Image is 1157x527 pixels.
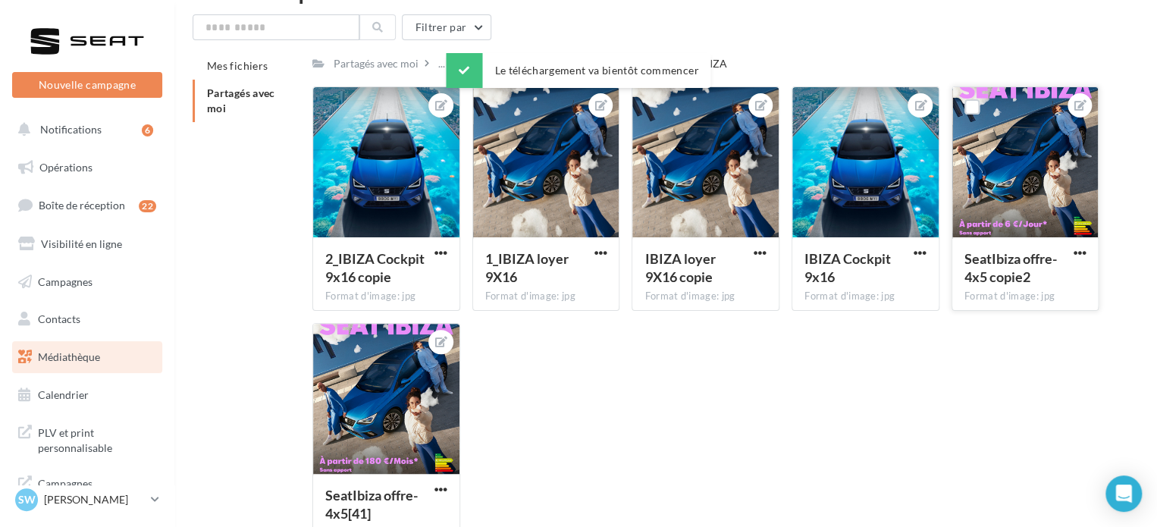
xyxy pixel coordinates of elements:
[9,341,165,373] a: Médiathèque
[38,350,100,363] span: Médiathèque
[38,473,156,506] span: Campagnes DataOnDemand
[44,492,145,507] p: [PERSON_NAME]
[644,250,715,285] span: IBIZA loyer 9X16 copie
[9,467,165,512] a: Campagnes DataOnDemand
[9,379,165,411] a: Calendrier
[446,53,710,88] div: Le téléchargement va bientôt commencer
[804,250,891,285] span: IBIZA Cockpit 9x16
[40,123,102,136] span: Notifications
[9,416,165,461] a: PLV et print personnalisable
[39,199,125,212] span: Boîte de réception
[207,86,275,114] span: Partagés avec moi
[139,200,156,212] div: 22
[334,56,419,71] div: Partagés avec moi
[9,114,159,146] button: Notifications 6
[38,388,89,401] span: Calendrier
[1105,475,1142,512] div: Open Intercom Messenger
[18,492,36,507] span: SW
[9,266,165,298] a: Campagnes
[325,290,447,303] div: Format d'image: jpg
[485,290,607,303] div: Format d'image: jpg
[964,250,1057,285] span: SeatIbiza offre-4x5 copie2
[325,487,418,522] span: SeatIbiza offre-4x5[41]
[9,189,165,221] a: Boîte de réception22
[485,250,569,285] span: 1_IBIZA loyer 9X16
[804,290,927,303] div: Format d'image: jpg
[9,228,165,260] a: Visibilité en ligne
[435,53,448,74] div: ...
[12,485,162,514] a: SW [PERSON_NAME]
[402,14,491,40] button: Filtrer par
[12,72,162,98] button: Nouvelle campagne
[39,161,92,174] span: Opérations
[38,274,92,287] span: Campagnes
[325,250,425,285] span: 2_IBIZA Cockpit 9x16 copie
[700,56,727,71] div: IBIZA
[41,237,122,250] span: Visibilité en ligne
[964,290,1086,303] div: Format d'image: jpg
[38,422,156,455] span: PLV et print personnalisable
[38,312,80,325] span: Contacts
[644,290,767,303] div: Format d'image: jpg
[142,124,153,136] div: 6
[9,152,165,184] a: Opérations
[207,59,268,72] span: Mes fichiers
[9,303,165,335] a: Contacts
